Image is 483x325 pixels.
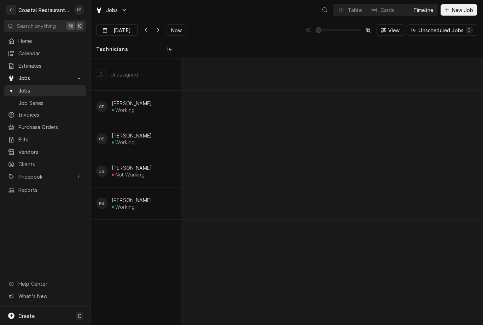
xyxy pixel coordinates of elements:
a: Clients [4,158,86,170]
span: Reports [18,186,82,194]
div: Timeline [413,6,433,14]
div: Unassigned [110,72,139,78]
div: Not Working [115,172,145,178]
div: Carlos Espin's Avatar [96,101,107,112]
span: Now [170,27,183,34]
span: Invoices [18,111,82,118]
div: PB [74,5,84,15]
span: Create [18,313,35,319]
div: [PERSON_NAME] [112,197,152,203]
span: Estimates [18,62,82,69]
span: Bills [18,136,82,143]
a: Go to Jobs [4,72,86,84]
span: Pricebook [18,173,72,180]
span: Clients [18,161,82,168]
span: Jobs [18,87,82,94]
a: Go to Help Center [4,278,86,290]
span: Purchase Orders [18,123,82,131]
a: Go to Jobs [93,4,130,16]
span: C [78,312,81,320]
a: Go to Pricebook [4,171,86,183]
div: [PERSON_NAME] [112,100,152,106]
a: Purchase Orders [4,121,86,133]
div: Working [115,107,135,113]
a: Job Series [4,97,86,109]
button: Unscheduled Jobs0 [407,24,477,36]
a: Jobs [4,85,86,96]
div: Chris Sockriter's Avatar [96,133,107,145]
div: Working [115,139,135,145]
button: Now [167,24,186,36]
span: View [387,27,401,34]
div: Working [115,204,135,210]
div: [PERSON_NAME] [112,165,152,171]
a: Invoices [4,109,86,121]
span: K [78,22,81,30]
div: [PERSON_NAME] [112,133,152,139]
span: Job Series [18,99,82,107]
a: Bills [4,134,86,145]
div: Unscheduled Jobs [419,27,473,34]
div: normal [181,58,483,325]
span: ⌘ [68,22,73,30]
span: What's New [18,292,82,300]
a: Reports [4,184,86,196]
div: Technicians column. SPACE for context menu [91,40,181,58]
div: JG [96,166,107,177]
span: New Job [450,6,475,14]
button: View [377,24,405,36]
div: C [6,5,16,15]
button: [DATE] [96,24,138,36]
span: Vendors [18,148,82,156]
span: Search anything [17,22,56,30]
div: Phill Blush's Avatar [74,5,84,15]
span: Help Center [18,280,82,287]
button: New Job [441,4,477,16]
a: Go to What's New [4,290,86,302]
span: Technicians [96,46,128,53]
span: Calendar [18,50,82,57]
div: Coastal Restaurant Repair [18,6,70,14]
span: Jobs [106,6,118,14]
div: 0 [467,26,471,34]
div: Table [348,6,362,14]
div: James Gatton's Avatar [96,166,107,177]
div: CE [96,101,107,112]
div: Phill Blush's Avatar [96,198,107,209]
button: Search anything⌘K [4,20,86,32]
a: Vendors [4,146,86,158]
span: Home [18,37,82,45]
a: Calendar [4,47,86,59]
div: left [91,58,181,325]
a: Estimates [4,60,86,72]
div: Cards [380,6,395,14]
a: Home [4,35,86,47]
div: CS [96,133,107,145]
button: Open search [319,4,331,16]
div: PB [96,198,107,209]
span: Jobs [18,74,72,82]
